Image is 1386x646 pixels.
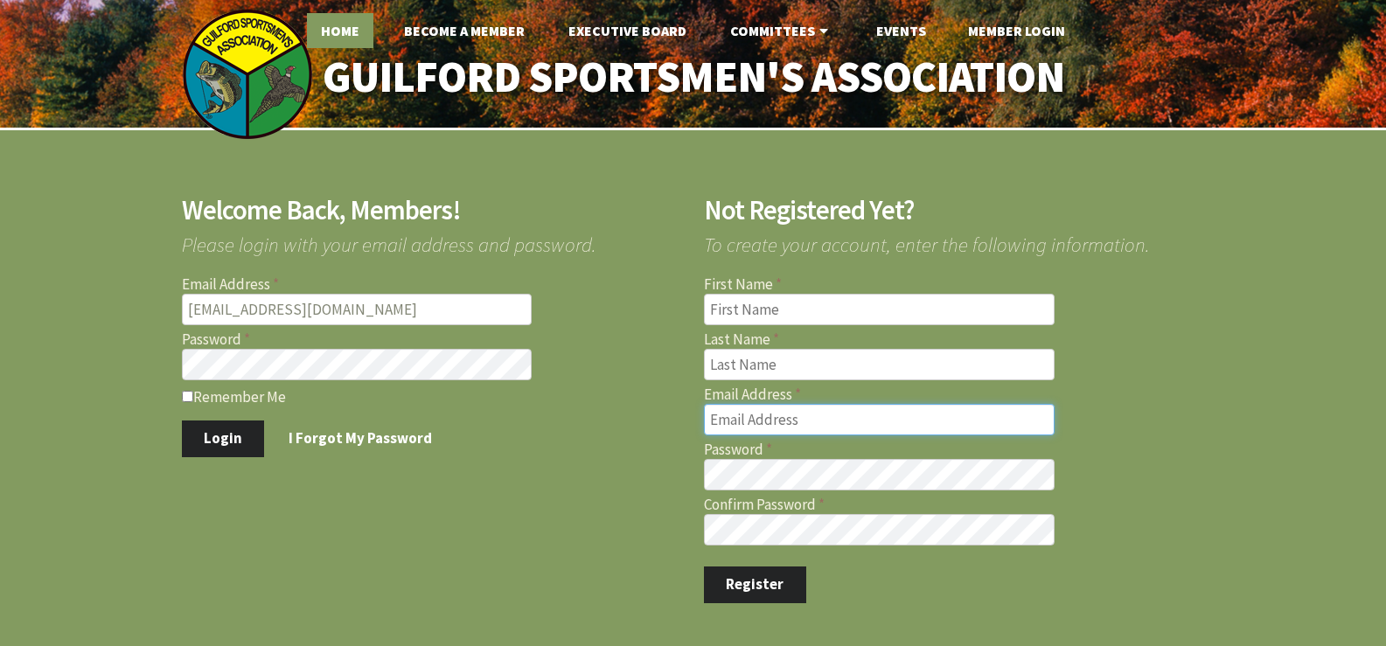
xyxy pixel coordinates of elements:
[267,420,455,457] a: I Forgot My Password
[704,566,806,603] button: Register
[390,13,539,48] a: Become A Member
[704,294,1055,325] input: First Name
[704,497,1205,512] label: Confirm Password
[307,13,373,48] a: Home
[182,387,683,405] label: Remember Me
[554,13,700,48] a: Executive Board
[704,442,1205,457] label: Password
[182,277,683,292] label: Email Address
[182,420,265,457] button: Login
[716,13,846,48] a: Committees
[704,349,1055,380] input: Last Name
[182,391,193,402] input: Remember Me
[182,332,683,347] label: Password
[704,224,1205,254] span: To create your account, enter the following information.
[862,13,940,48] a: Events
[182,9,313,140] img: logo_sm.png
[285,40,1101,115] a: Guilford Sportsmen's Association
[182,197,683,224] h2: Welcome Back, Members!
[704,197,1205,224] h2: Not Registered Yet?
[954,13,1079,48] a: Member Login
[704,277,1205,292] label: First Name
[704,404,1055,435] input: Email Address
[182,224,683,254] span: Please login with your email address and password.
[182,294,533,325] input: Email Address
[704,387,1205,402] label: Email Address
[704,332,1205,347] label: Last Name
